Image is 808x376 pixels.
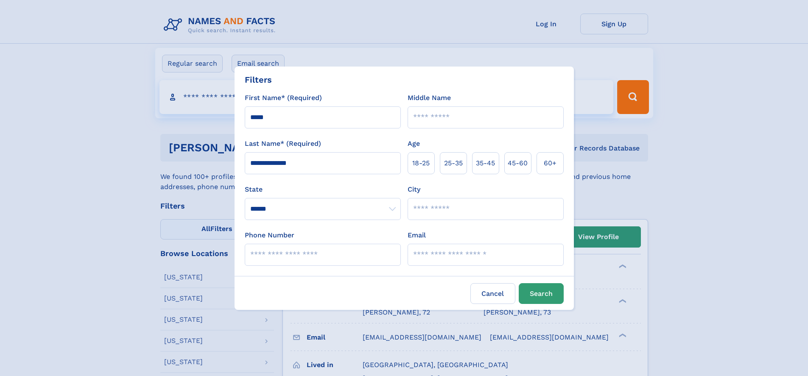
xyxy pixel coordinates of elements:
[412,158,430,168] span: 18‑25
[408,184,420,195] label: City
[408,230,426,240] label: Email
[519,283,564,304] button: Search
[508,158,528,168] span: 45‑60
[408,139,420,149] label: Age
[408,93,451,103] label: Middle Name
[476,158,495,168] span: 35‑45
[245,230,294,240] label: Phone Number
[544,158,556,168] span: 60+
[245,139,321,149] label: Last Name* (Required)
[245,93,322,103] label: First Name* (Required)
[444,158,463,168] span: 25‑35
[245,73,272,86] div: Filters
[245,184,401,195] label: State
[470,283,515,304] label: Cancel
